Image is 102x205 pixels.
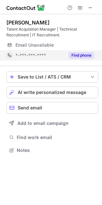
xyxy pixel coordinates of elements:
span: Send email [18,105,42,110]
button: AI write personalized message [6,87,98,98]
span: AI write personalized message [18,90,86,95]
span: Find work email [17,135,96,140]
button: Notes [6,146,98,155]
button: Send email [6,102,98,114]
div: [PERSON_NAME] [6,19,50,26]
button: Find work email [6,133,98,142]
button: Add to email campaign [6,117,98,129]
span: Notes [17,147,96,153]
button: save-profile-one-click [6,71,98,83]
span: Email Unavailable [15,42,54,48]
div: Talent Acquisition Manager | Technical Recruitment | IT Recruitment. [6,26,98,38]
span: Add to email campaign [17,121,69,126]
div: Save to List / ATS / CRM [18,74,87,79]
img: ContactOut v5.3.10 [6,4,45,12]
button: Reveal Button [69,52,94,59]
